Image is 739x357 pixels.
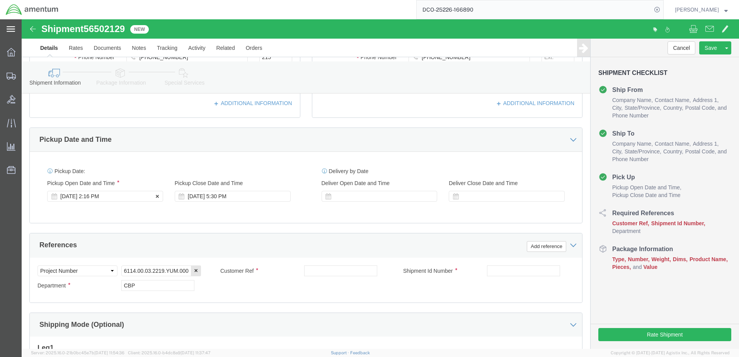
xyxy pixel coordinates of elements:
[417,0,652,19] input: Search for shipment number, reference number
[350,350,370,355] a: Feedback
[180,350,211,355] span: [DATE] 11:37:47
[22,19,739,349] iframe: FS Legacy Container
[331,350,350,355] a: Support
[675,5,719,14] span: Alfredo Padilla
[674,5,728,14] button: [PERSON_NAME]
[31,350,124,355] span: Server: 2025.16.0-21b0bc45e7b
[94,350,124,355] span: [DATE] 11:54:36
[5,4,59,15] img: logo
[611,350,730,356] span: Copyright © [DATE]-[DATE] Agistix Inc., All Rights Reserved
[128,350,211,355] span: Client: 2025.16.0-b4dc8a9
